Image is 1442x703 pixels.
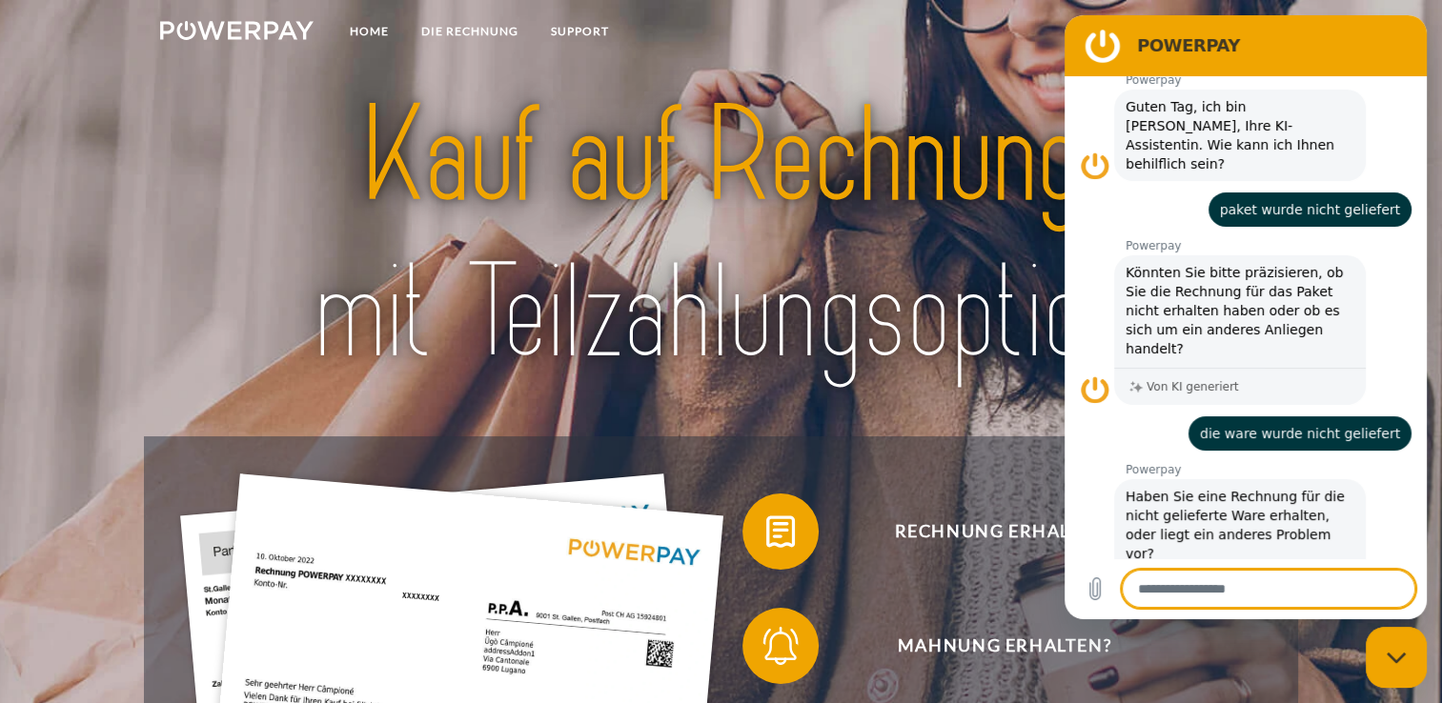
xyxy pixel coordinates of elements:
iframe: Messaging-Fenster [1065,15,1427,619]
img: title-powerpay_de.svg [215,70,1227,400]
button: Mahnung erhalten? [742,608,1238,684]
button: Rechnung erhalten? [742,493,1238,570]
img: qb_bill.svg [757,508,804,555]
a: agb [1184,14,1243,49]
span: Mahnung erhalten? [771,608,1238,684]
a: SUPPORT [535,14,625,49]
img: logo-powerpay-white.svg [160,21,314,40]
iframe: Schaltfläche zum Öffnen des Messaging-Fensters; Konversation läuft [1366,627,1427,688]
img: qb_bell.svg [757,622,804,670]
span: Rechnung erhalten? [771,493,1238,570]
a: DIE RECHNUNG [405,14,535,49]
a: Home [334,14,405,49]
